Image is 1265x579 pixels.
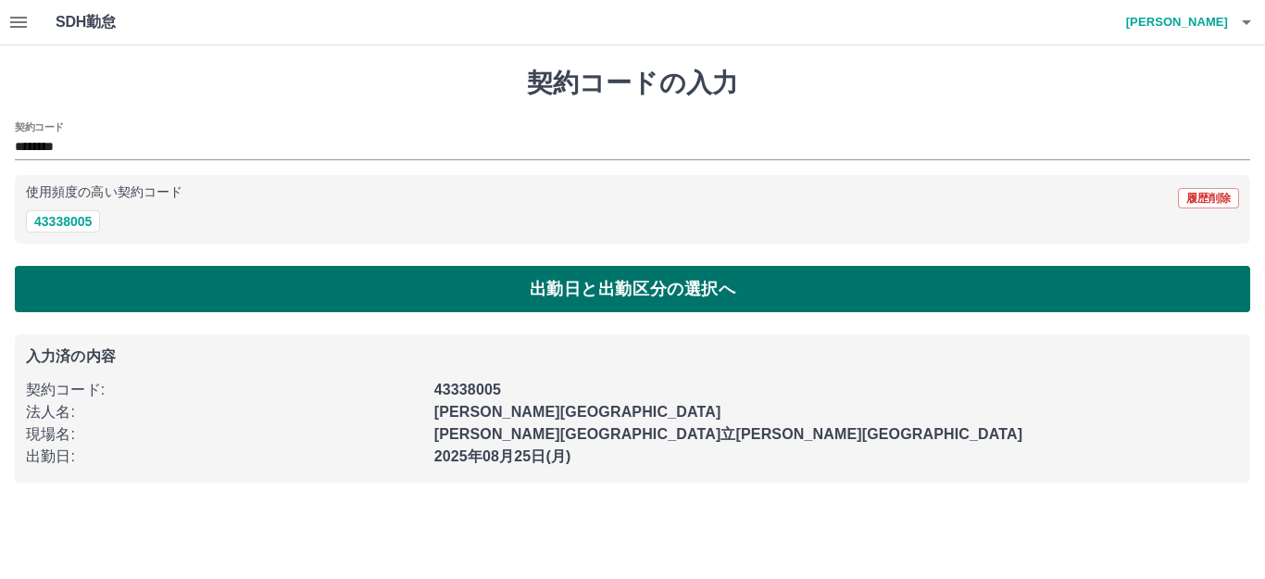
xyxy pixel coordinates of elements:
p: 入力済の内容 [26,349,1239,364]
button: 出勤日と出勤区分の選択へ [15,266,1250,312]
b: 43338005 [434,382,501,397]
p: 契約コード : [26,379,423,401]
h1: 契約コードの入力 [15,68,1250,99]
b: [PERSON_NAME][GEOGRAPHIC_DATA]立[PERSON_NAME][GEOGRAPHIC_DATA] [434,426,1023,442]
b: 2025年08月25日(月) [434,448,571,464]
p: 出勤日 : [26,446,423,468]
p: 現場名 : [26,423,423,446]
p: 使用頻度の高い契約コード [26,186,182,199]
b: [PERSON_NAME][GEOGRAPHIC_DATA] [434,404,721,420]
button: 履歴削除 [1178,188,1239,208]
p: 法人名 : [26,401,423,423]
h2: 契約コード [15,120,64,134]
button: 43338005 [26,210,100,233]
